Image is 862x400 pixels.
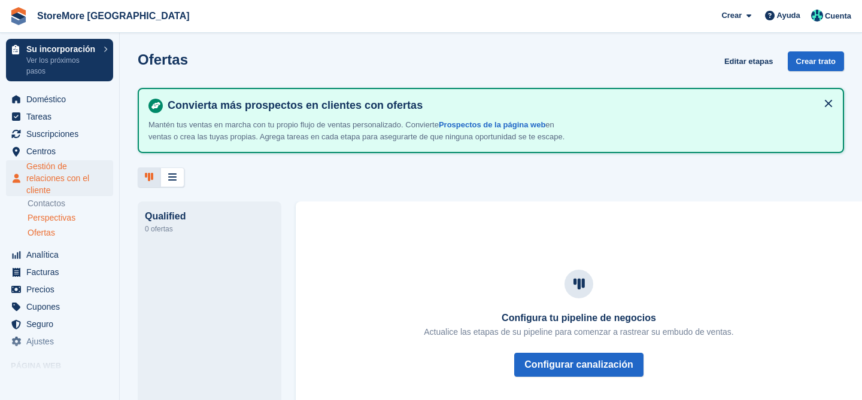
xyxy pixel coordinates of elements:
[28,227,55,239] span: Ofertas
[26,126,98,142] span: Suscripciones
[788,51,844,71] a: Crear trato
[32,6,195,26] a: StoreMore [GEOGRAPHIC_DATA]
[26,55,98,77] p: Ver los próximos pasos
[825,10,851,22] span: Cuenta
[26,45,98,53] p: Su incorporación
[6,333,113,350] a: menu
[6,126,113,142] a: menu
[720,51,778,71] a: Editar etapas
[26,143,98,160] span: Centros
[6,143,113,160] a: menu
[26,281,98,298] span: Precios
[6,160,113,196] a: menu
[6,108,113,125] a: menu
[26,108,98,125] span: Tareas
[11,360,119,372] span: Página web
[10,7,28,25] img: stora-icon-8386f47178a22dfd0bd8f6a31ec36ba5ce8667c1dd55bd0f319d3a0aa187defe.svg
[777,10,800,22] span: Ayuda
[514,353,643,377] button: Configurar canalización
[6,91,113,108] a: menu
[28,198,113,209] a: Contactos
[26,246,98,263] span: Analítica
[26,298,98,315] span: Cupones
[28,212,75,224] span: Perspectivas
[138,51,188,68] h1: Ofertas
[6,264,113,280] a: menu
[424,326,734,338] p: Actualice las etapas de su pipeline para comenzar a rastrear su embudo de ventas.
[424,313,734,323] h3: Configura tu pipeline de negocios
[6,298,113,315] a: menu
[26,333,98,350] span: Ajustes
[26,160,98,196] span: Gestión de relaciones con el cliente
[148,119,567,142] p: Mantén tus ventas en marcha con tu propio flujo de ventas personalizado. Convierte en ventas o cr...
[26,316,98,332] span: Seguro
[811,10,823,22] img: Maria Vela Padilla
[6,316,113,332] a: menu
[439,120,545,129] a: Prospectos de la página web
[6,246,113,263] a: menu
[145,211,274,222] div: Qualified
[6,281,113,298] a: menu
[26,264,98,280] span: Facturas
[145,222,274,236] div: 0 ofertas
[26,91,98,108] span: Doméstico
[721,10,742,22] span: Crear
[6,39,113,81] a: Su incorporación Ver los próximos pasos
[28,212,113,224] a: Perspectivas
[163,99,833,112] h4: Convierta más prospectos en clientes con ofertas
[28,227,113,239] a: Ofertas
